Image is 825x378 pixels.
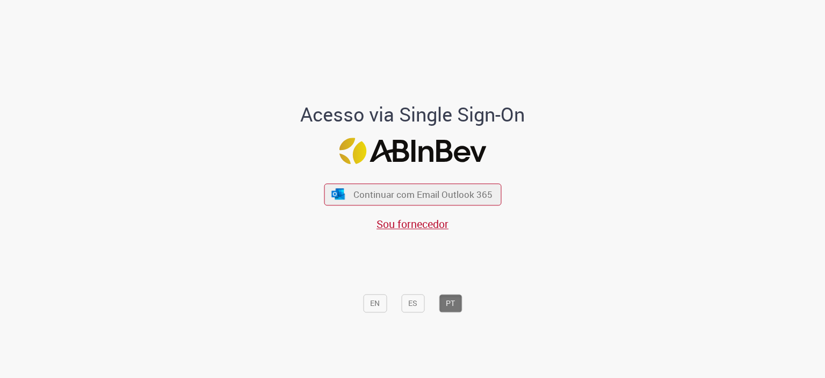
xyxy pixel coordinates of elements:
[401,295,424,313] button: ES
[363,295,387,313] button: EN
[377,217,448,231] a: Sou fornecedor
[353,188,493,201] span: Continuar com Email Outlook 365
[324,183,501,205] button: ícone Azure/Microsoft 360 Continuar com Email Outlook 365
[439,295,462,313] button: PT
[339,138,486,165] img: Logo ABInBev
[264,104,562,125] h1: Acesso via Single Sign-On
[331,188,346,199] img: ícone Azure/Microsoft 360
